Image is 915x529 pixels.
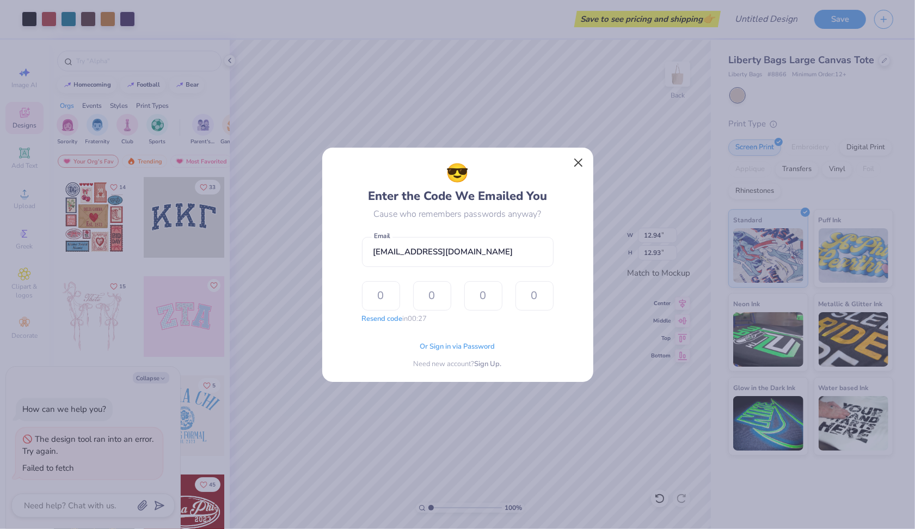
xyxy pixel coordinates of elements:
[362,314,403,325] button: Resend code
[464,281,502,311] input: 0
[362,281,400,311] input: 0
[568,152,588,173] button: Close
[368,160,547,205] div: Enter the Code We Emailed You
[362,314,427,325] div: in 00:27
[413,281,451,311] input: 0
[515,281,554,311] input: 0
[420,342,495,352] span: Or Sign in via Password
[374,208,542,221] div: Cause who remembers passwords anyway?
[414,359,502,370] div: Need new account?
[475,359,502,370] span: Sign Up.
[446,160,469,187] span: 😎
